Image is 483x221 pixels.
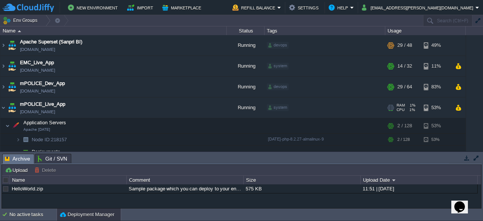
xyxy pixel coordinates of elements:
div: 53% [424,134,448,145]
span: [DATE]-php-8.2.27-almalinux-9 [268,137,324,141]
button: Upload [5,167,30,173]
span: RAM [397,103,405,108]
img: AMDAwAAAACH5BAEAAAAALAAAAAABAAEAAAICRAEAOw== [0,97,6,118]
div: devops [267,83,289,90]
a: [DOMAIN_NAME] [20,66,55,74]
div: 53% [424,118,448,133]
div: Upload Date [361,176,477,184]
a: [DOMAIN_NAME] [20,87,55,95]
div: 49% [424,35,448,56]
img: AMDAwAAAACH5BAEAAAAALAAAAAABAAEAAAICRAEAOw== [10,118,21,133]
div: Sample package which you can deploy to your environment. Feel free to delete and upload a package... [127,184,243,193]
a: Deployments [31,148,62,155]
span: Apache [DATE] [23,127,50,132]
a: EMC_Live_App [20,59,54,66]
span: Application Servers [23,119,67,126]
div: Name [10,176,126,184]
div: 2 / 128 [397,134,410,145]
div: 11% [424,56,448,76]
button: Import [127,3,155,12]
div: Usage [386,26,465,35]
div: 575 KB [244,184,360,193]
button: Refill Balance [232,3,277,12]
button: Help [329,3,350,12]
div: 29 / 64 [397,77,412,97]
a: [DOMAIN_NAME] [20,108,55,116]
div: Running [227,77,265,97]
span: Archive [5,154,30,164]
div: Comment [127,176,243,184]
a: HelloWorld.zip [12,186,43,192]
div: system [267,63,289,70]
img: CloudJiffy [3,3,54,12]
a: mPOLICE_Dev_App [20,80,65,87]
img: AMDAwAAAACH5BAEAAAAALAAAAAABAAEAAAICRAEAOw== [7,56,17,76]
div: devops [267,42,289,49]
div: 14 / 32 [397,56,412,76]
a: Apache Superset (Sanpri BI) [20,38,82,46]
img: AMDAwAAAACH5BAEAAAAALAAAAAABAAEAAAICRAEAOw== [7,97,17,118]
div: 29 / 48 [397,35,412,56]
button: Deployment Manager [60,211,114,218]
span: 1% [408,108,415,112]
div: Size [244,176,360,184]
button: Env Groups [3,15,40,26]
a: mPOLICE_Live_App [20,100,65,108]
img: AMDAwAAAACH5BAEAAAAALAAAAAABAAEAAAICRAEAOw== [7,35,17,56]
div: 2 / 128 [397,118,412,133]
img: AMDAwAAAACH5BAEAAAAALAAAAAABAAEAAAICRAEAOw== [16,134,20,145]
button: [EMAIL_ADDRESS][PERSON_NAME][DOMAIN_NAME] [362,3,475,12]
img: AMDAwAAAACH5BAEAAAAALAAAAAABAAEAAAICRAEAOw== [20,146,31,158]
div: system [267,104,289,111]
img: AMDAwAAAACH5BAEAAAAALAAAAAABAAEAAAICRAEAOw== [20,134,31,145]
div: Running [227,56,265,76]
span: 218157 [31,136,68,143]
img: AMDAwAAAACH5BAEAAAAALAAAAAABAAEAAAICRAEAOw== [0,35,6,56]
a: Node ID:218157 [31,136,68,143]
div: Name [1,26,226,35]
div: Status [227,26,264,35]
div: 11:51 | [DATE] [361,184,477,193]
span: Git / SVN [38,154,67,163]
div: 83% [424,77,448,97]
img: AMDAwAAAACH5BAEAAAAALAAAAAABAAEAAAICRAEAOw== [18,30,21,32]
span: 1% [408,103,415,108]
button: Marketplace [162,3,203,12]
a: [DOMAIN_NAME] [20,46,55,53]
div: 53% [424,97,448,118]
iframe: chat widget [451,191,475,213]
div: No active tasks [9,209,57,221]
a: Application ServersApache [DATE] [23,120,67,125]
span: CPU [397,108,405,112]
img: AMDAwAAAACH5BAEAAAAALAAAAAABAAEAAAICRAEAOw== [0,56,6,76]
button: New Environment [68,3,120,12]
img: AMDAwAAAACH5BAEAAAAALAAAAAABAAEAAAICRAEAOw== [5,118,10,133]
div: Tags [265,26,385,35]
span: Node ID: [32,137,51,142]
img: AMDAwAAAACH5BAEAAAAALAAAAAABAAEAAAICRAEAOw== [0,77,6,97]
div: Running [227,35,265,56]
button: Delete [34,167,58,173]
img: AMDAwAAAACH5BAEAAAAALAAAAAABAAEAAAICRAEAOw== [16,146,20,158]
button: Settings [289,3,321,12]
img: AMDAwAAAACH5BAEAAAAALAAAAAABAAEAAAICRAEAOw== [7,77,17,97]
div: Running [227,97,265,118]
